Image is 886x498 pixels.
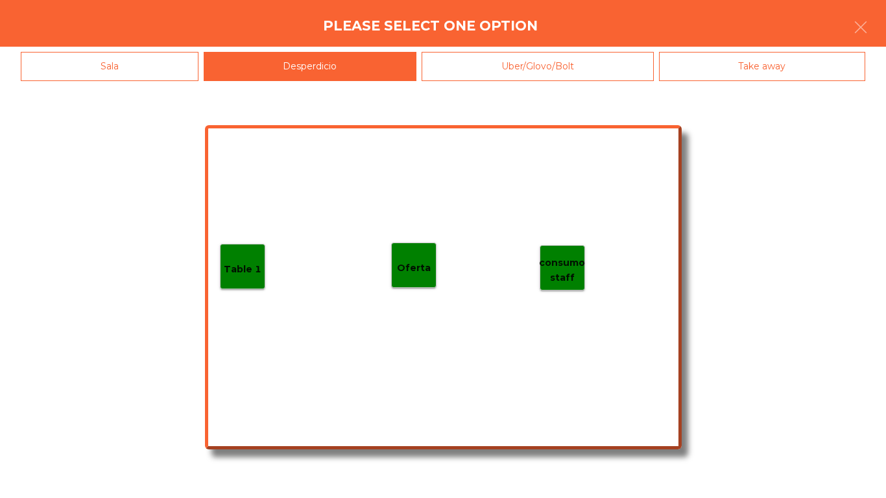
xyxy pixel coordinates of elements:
h4: Please select one option [323,16,538,36]
div: Take away [659,52,866,81]
p: Table 1 [224,262,261,277]
p: consumo staff [539,255,585,285]
div: Desperdicio [204,52,417,81]
p: Oferta [397,261,431,276]
div: Sala [21,52,198,81]
div: Uber/Glovo/Bolt [422,52,654,81]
